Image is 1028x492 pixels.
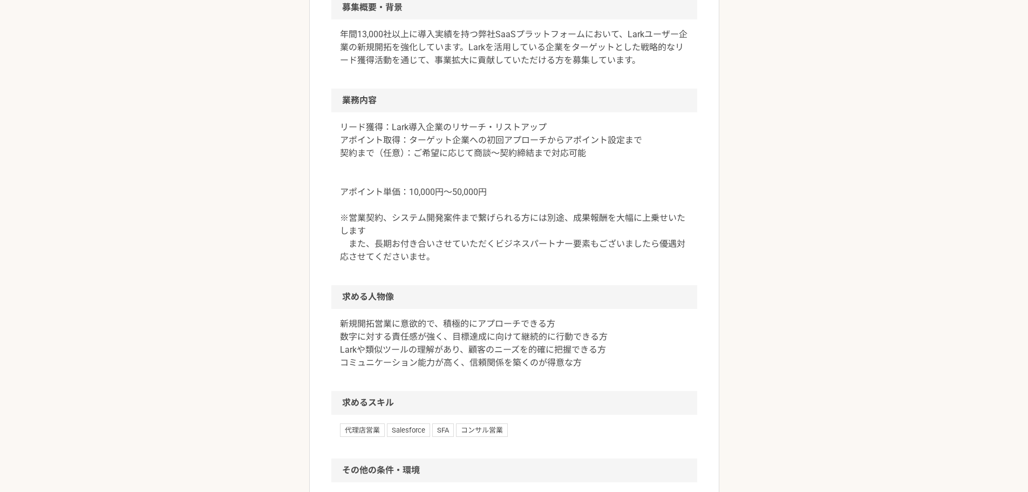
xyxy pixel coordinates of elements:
[331,459,697,482] h2: その他の条件・環境
[340,423,385,436] span: 代理店営業
[331,89,697,112] h2: 業務内容
[340,121,689,264] p: リード獲得：Lark導入企業のリサーチ・リストアップ アポイント取得：ターゲット企業への初回アプローチからアポイント設定まで 契約まで（任意）：ご希望に応じて商談〜契約締結まで対応可能 アポイン...
[387,423,430,436] span: Salesforce
[331,391,697,415] h2: 求めるスキル
[456,423,508,436] span: コンサル営業
[340,318,689,369] p: 新規開拓営業に意欲的で、積極的にアプローチできる方 数字に対する責任感が強く、目標達成に向けて継続的に行動できる方 Larkや類似ツールの理解があり、顧客のニーズを的確に把握できる方 コミュニケ...
[331,285,697,309] h2: 求める人物像
[340,28,689,67] p: 年間13,000社以上に導入実績を持つ弊社SaaSプラットフォームにおいて、Larkユーザー企業の新規開拓を強化しています。Larkを活用している企業をターゲットとした戦略的なリード獲得活動を通...
[432,423,454,436] span: SFA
